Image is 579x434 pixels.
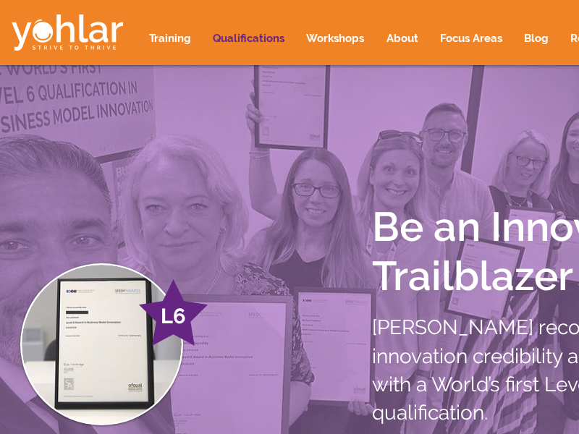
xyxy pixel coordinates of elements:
p: Training [142,21,198,56]
p: Blog [517,21,556,56]
img: Yohlar - Strive to Thrive logo [12,14,123,51]
a: Qualifications [202,21,295,56]
p: Focus Areas [433,21,510,56]
a: About [376,21,429,56]
a: Blog [513,21,559,56]
img: L6award.jpg [22,265,182,424]
span: L6 [161,304,186,328]
a: Workshops [295,21,376,56]
p: Qualifications [206,21,292,56]
p: Workshops [299,21,371,56]
a: Training [138,21,202,56]
p: About [379,21,426,56]
div: Focus Areas [429,21,513,56]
